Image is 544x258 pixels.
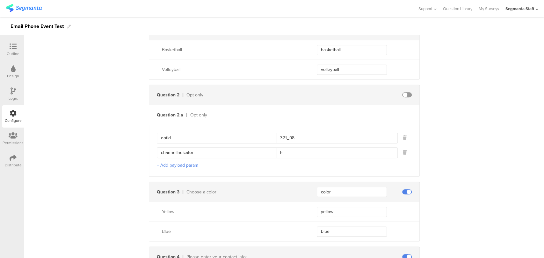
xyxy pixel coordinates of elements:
[317,227,387,237] input: Enter a value...
[157,92,179,98] div: Question 2
[317,45,387,55] input: Enter a value...
[5,162,22,168] div: Distribute
[9,95,18,101] div: Logic
[161,148,276,158] input: Key
[11,21,64,31] div: Email Phone Event Test
[6,4,42,12] img: segmanta logo
[418,6,432,12] span: Support
[7,51,19,57] div: Outline
[162,208,301,215] div: Yellow
[186,189,301,195] div: Choose a color
[5,118,22,123] div: Configure
[186,92,301,98] div: Opt only
[7,73,19,79] div: Design
[276,148,393,158] input: Value
[157,112,183,118] div: Question 2.a
[157,189,179,195] div: Question 3
[157,162,198,169] button: + Add payload param
[317,207,387,217] input: Enter a value...
[317,65,387,75] input: Enter a value...
[161,133,276,143] input: Key
[505,6,534,12] div: Segmanta Staff
[3,140,24,146] div: Permissions
[162,66,301,73] div: Volleyball
[276,133,393,143] input: Value
[317,187,387,197] input: Enter a key...
[162,46,301,53] div: Basketball
[162,228,301,235] div: Blue
[190,112,301,118] div: Opt only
